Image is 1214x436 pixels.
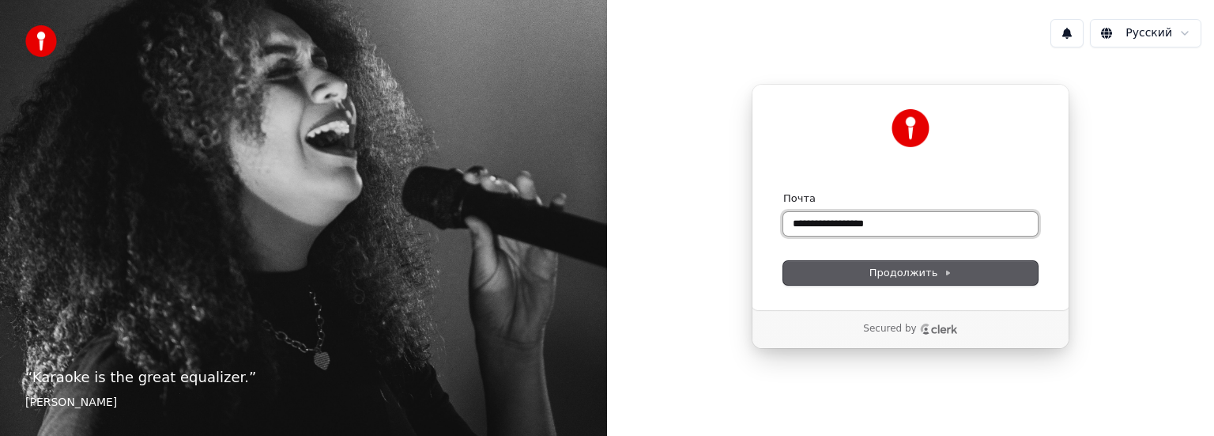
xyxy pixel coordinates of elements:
p: Secured by [863,323,916,336]
button: Продолжить [783,261,1038,285]
label: Почта [783,191,816,206]
a: Clerk logo [920,324,958,335]
footer: [PERSON_NAME] [25,395,582,411]
p: “ Karaoke is the great equalizer. ” [25,366,582,389]
span: Продолжить [869,266,952,280]
img: Youka [892,109,929,147]
img: youka [25,25,57,57]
